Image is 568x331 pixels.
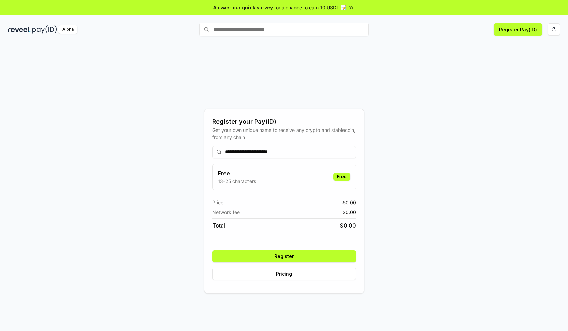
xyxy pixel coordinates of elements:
p: 13-25 characters [218,178,256,185]
button: Register [212,250,356,262]
img: pay_id [32,25,57,34]
span: Total [212,221,225,230]
h3: Free [218,169,256,178]
div: Free [333,173,350,181]
div: Register your Pay(ID) [212,117,356,126]
span: Price [212,199,223,206]
div: Alpha [58,25,77,34]
button: Pricing [212,268,356,280]
span: $ 0.00 [342,209,356,216]
button: Register Pay(ID) [494,23,542,36]
span: for a chance to earn 10 USDT 📝 [274,4,347,11]
span: $ 0.00 [340,221,356,230]
img: reveel_dark [8,25,31,34]
div: Get your own unique name to receive any crypto and stablecoin, from any chain [212,126,356,141]
span: $ 0.00 [342,199,356,206]
span: Answer our quick survey [213,4,273,11]
span: Network fee [212,209,240,216]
